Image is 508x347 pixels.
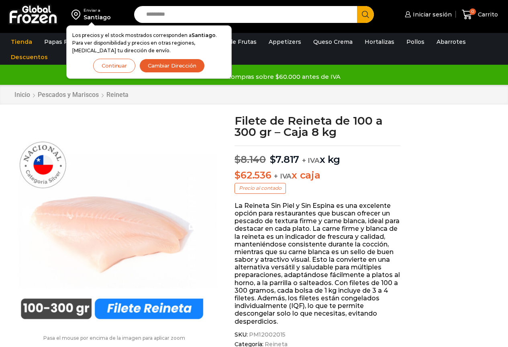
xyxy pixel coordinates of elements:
[71,8,84,21] img: address-field-icon.svg
[235,154,241,165] span: $
[402,34,428,49] a: Pollos
[235,202,400,325] p: La Reineta Sin Piel y Sin Espina es una excelente opción para restaurantes que buscan ofrecer un ...
[139,59,205,73] button: Cambiar Dirección
[235,115,400,138] h1: Filete de Reineta de 100 a 300 gr – Caja 8 kg
[106,91,129,99] a: Reineta
[476,10,498,18] span: Carrito
[270,154,300,165] bdi: 7.817
[40,34,85,49] a: Papas Fritas
[235,169,241,181] span: $
[235,170,400,181] p: x caja
[302,156,320,164] span: + IVA
[460,5,500,24] a: 0 Carrito
[93,59,135,73] button: Continuar
[235,154,266,165] bdi: 8.140
[7,34,36,49] a: Tienda
[6,335,222,341] p: Pasa el mouse por encima de la imagen para aplicar zoom
[235,331,400,338] span: SKU:
[84,13,111,21] div: Santiago
[403,6,452,23] a: Iniciar sesión
[433,34,470,49] a: Abarrotes
[357,6,374,23] button: Search button
[235,169,271,181] bdi: 62.536
[84,8,111,13] div: Enviar a
[206,34,261,49] a: Pulpa de Frutas
[274,172,292,180] span: + IVA
[235,183,286,193] p: Precio al contado
[411,10,452,18] span: Iniciar sesión
[248,331,286,338] span: PM12002015
[235,146,400,166] p: x kg
[7,49,52,65] a: Descuentos
[265,34,305,49] a: Appetizers
[72,31,226,55] p: Los precios y el stock mostrados corresponden a . Para ver disponibilidad y precios en otras regi...
[6,115,218,327] img: filete-reineta
[192,32,216,38] strong: Santiago
[361,34,398,49] a: Hortalizas
[270,154,276,165] span: $
[469,8,476,15] span: 0
[309,34,357,49] a: Queso Crema
[37,91,99,99] a: Pescados y Mariscos
[14,91,129,99] nav: Breadcrumb
[14,91,31,99] a: Inicio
